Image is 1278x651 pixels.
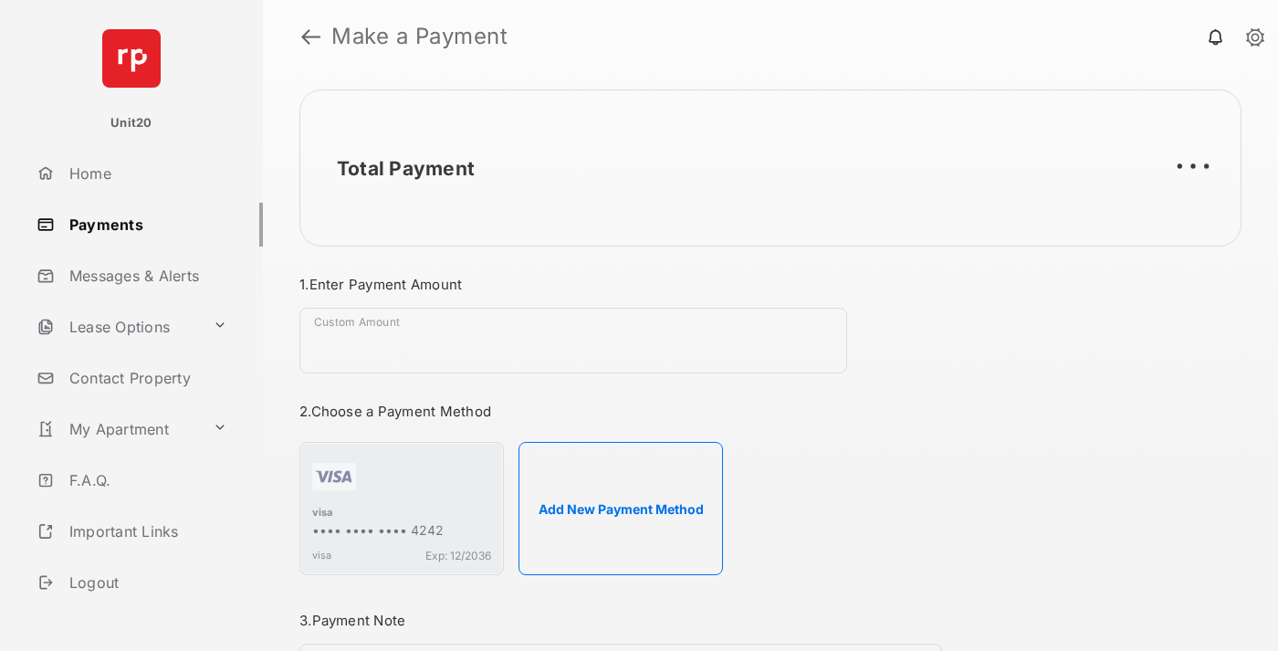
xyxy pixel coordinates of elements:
[102,29,161,88] img: svg+xml;base64,PHN2ZyB4bWxucz0iaHR0cDovL3d3dy53My5vcmcvMjAwMC9zdmciIHdpZHRoPSI2NCIgaGVpZ2h0PSI2NC...
[299,442,504,575] div: visa•••• •••• •••• 4242visaExp: 12/2036
[331,26,508,47] strong: Make a Payment
[312,549,331,562] span: visa
[29,561,263,604] a: Logout
[312,506,491,522] div: visa
[299,612,942,629] h3: 3. Payment Note
[29,458,263,502] a: F.A.Q.
[312,522,491,541] div: •••• •••• •••• 4242
[337,157,475,180] h2: Total Payment
[29,152,263,195] a: Home
[299,403,942,420] h3: 2. Choose a Payment Method
[29,509,235,553] a: Important Links
[29,407,205,451] a: My Apartment
[29,203,263,247] a: Payments
[519,442,723,575] button: Add New Payment Method
[29,254,263,298] a: Messages & Alerts
[299,276,942,293] h3: 1. Enter Payment Amount
[110,114,152,132] p: Unit20
[29,305,205,349] a: Lease Options
[29,356,263,400] a: Contact Property
[425,549,491,562] span: Exp: 12/2036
